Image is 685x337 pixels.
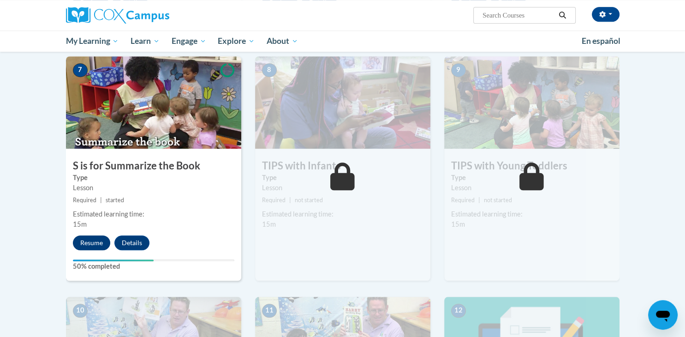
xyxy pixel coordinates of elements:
span: | [100,197,102,204]
span: 10 [73,304,88,318]
div: Estimated learning time: [73,209,234,219]
div: Estimated learning time: [451,209,613,219]
div: Your progress [73,259,154,261]
a: Learn [125,30,166,52]
label: 50% completed [73,261,234,271]
span: Engage [172,36,206,47]
button: Details [114,235,149,250]
a: En español [576,31,626,51]
img: Course Image [255,56,430,149]
div: Lesson [451,183,613,193]
a: About [261,30,304,52]
span: My Learning [66,36,119,47]
span: not started [295,197,323,204]
div: Estimated learning time: [262,209,423,219]
button: Search [555,10,569,21]
span: not started [484,197,512,204]
button: Account Settings [592,7,619,22]
span: 15m [451,220,465,228]
span: About [267,36,298,47]
span: 11 [262,304,277,318]
div: Main menu [52,30,633,52]
h3: S is for Summarize the Book [66,159,241,173]
span: 15m [73,220,87,228]
h3: TIPS with Infants [255,159,430,173]
span: Required [262,197,286,204]
span: 15m [262,220,276,228]
span: 8 [262,63,277,77]
label: Type [451,173,613,183]
span: | [289,197,291,204]
img: Course Image [66,56,241,149]
span: Required [73,197,96,204]
button: Resume [73,235,110,250]
a: Engage [166,30,212,52]
label: Type [73,173,234,183]
span: 12 [451,304,466,318]
span: Required [451,197,475,204]
a: Cox Campus [66,7,241,24]
img: Cox Campus [66,7,169,24]
div: Lesson [73,183,234,193]
span: | [478,197,480,204]
span: 9 [451,63,466,77]
h3: TIPS with Young Toddlers [444,159,619,173]
div: Lesson [262,183,423,193]
span: 7 [73,63,88,77]
label: Type [262,173,423,183]
iframe: Button to launch messaging window [648,300,678,330]
span: Learn [131,36,160,47]
a: My Learning [60,30,125,52]
span: En español [582,36,620,46]
input: Search Courses [482,10,555,21]
img: Course Image [444,56,619,149]
span: Explore [218,36,255,47]
a: Explore [212,30,261,52]
span: started [106,197,124,204]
